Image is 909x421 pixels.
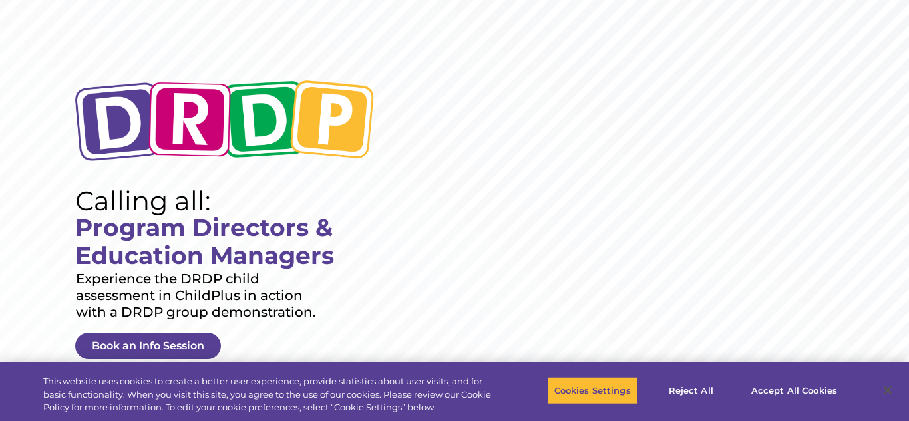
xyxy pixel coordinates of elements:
img: drdp logo [75,80,375,161]
rs-layer: Calling all: [75,192,210,209]
div: This website uses cookies to create a better user experience, provide statistics about user visit... [43,375,500,414]
button: Cookies Settings [547,376,638,404]
rs-layer: Experience the DRDP child assessment in ChildPlus in action with a DRDP group demonstration. [76,271,331,321]
a: Book an Info Session [75,333,221,359]
button: Accept All Cookies [744,376,844,404]
button: Close [873,376,902,405]
button: Reject All [649,376,733,404]
rs-layer: Program Directors & Education Managers [75,213,405,269]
